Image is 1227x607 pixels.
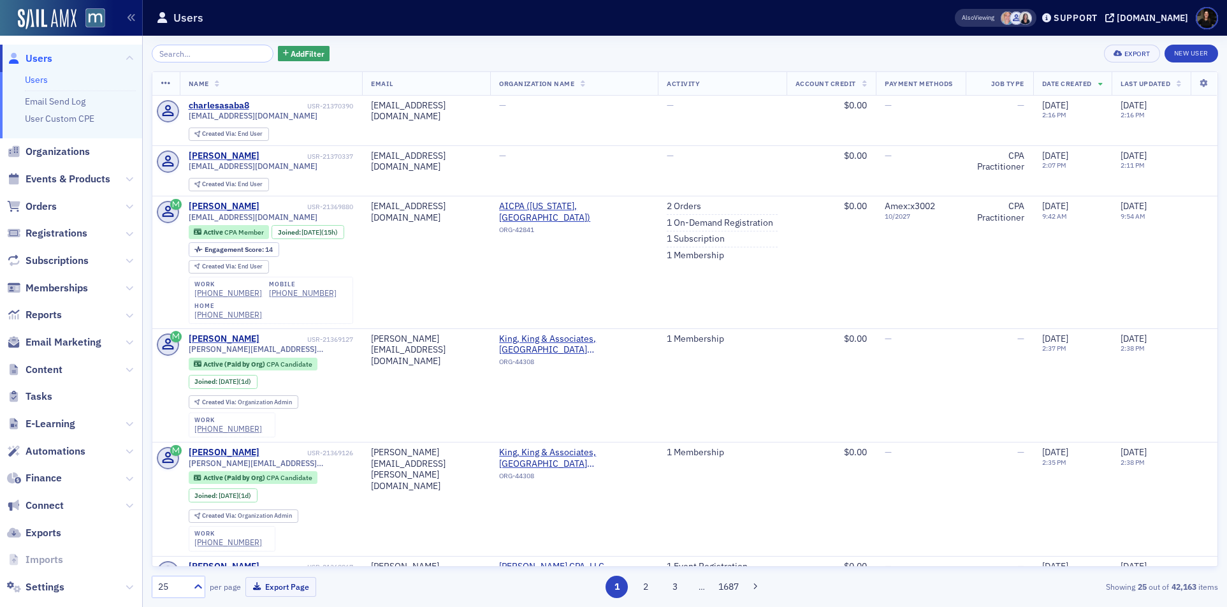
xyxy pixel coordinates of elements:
span: King, King & Associates, PA (Baltimore, MD) [499,447,649,469]
a: 1 Membership [667,250,724,261]
a: E-Learning [7,417,75,431]
a: Imports [7,553,63,567]
div: work [194,416,262,424]
a: Active (Paid by Org) CPA Candidate [194,360,312,368]
span: [PERSON_NAME][EMAIL_ADDRESS][PERSON_NAME][DOMAIN_NAME] [189,458,354,468]
span: 10 / 2027 [885,212,957,221]
span: Joined : [278,228,302,237]
span: [DATE] [1042,560,1068,572]
span: Job Type [991,79,1024,88]
div: USR-21370337 [261,152,353,161]
div: work [194,281,262,288]
span: Kelly Brown [1019,11,1032,25]
span: — [1017,99,1024,111]
div: (1d) [219,492,251,500]
span: — [1017,446,1024,458]
span: — [885,446,892,458]
button: 3 [664,576,686,598]
span: Joined : [194,492,219,500]
a: 1 On-Demand Registration [667,217,773,229]
a: 1 Subscription [667,233,725,245]
div: [PHONE_NUMBER] [194,310,262,319]
time: 9:42 AM [1042,212,1067,221]
a: Registrations [7,226,87,240]
strong: 42,163 [1169,581,1198,592]
a: [PHONE_NUMBER] [194,538,262,547]
a: [PERSON_NAME] CPA, LLC [499,561,615,573]
span: Dee Sullivan [1001,11,1014,25]
span: Organization Name [499,79,574,88]
div: ORG-44308 [499,472,649,485]
a: SailAMX [18,9,76,29]
time: 2:38 PM [1121,458,1145,467]
span: $0.00 [844,200,867,212]
a: 1 Membership [667,333,724,345]
div: Joined: 2025-10-13 00:00:00 [189,488,258,502]
div: charlesasaba8 [189,100,249,112]
span: Subscriptions [25,254,89,268]
a: Reports [7,308,62,322]
div: [EMAIL_ADDRESS][DOMAIN_NAME] [371,201,481,223]
span: [DATE] [1042,99,1068,111]
span: [DATE] [301,228,321,237]
div: [PERSON_NAME][EMAIL_ADDRESS][DOMAIN_NAME] [371,561,481,595]
span: … [693,581,711,592]
a: Connect [7,499,64,513]
span: Created Via : [202,511,238,520]
span: Email [371,79,393,88]
a: [PERSON_NAME] [189,333,259,345]
div: USR-21369126 [261,449,353,457]
time: 2:11 PM [1121,161,1145,170]
a: [PHONE_NUMBER] [194,288,262,298]
span: CPA Candidate [266,360,312,369]
span: Last Updated [1121,79,1170,88]
span: Joined : [194,377,219,386]
span: Created Via : [202,129,238,138]
span: [EMAIL_ADDRESS][DOMAIN_NAME] [189,212,317,222]
div: (15h) [301,228,338,237]
div: Joined: 2025-10-14 00:00:00 [272,225,344,239]
a: King, King & Associates, [GEOGRAPHIC_DATA] ([GEOGRAPHIC_DATA], [GEOGRAPHIC_DATA]) [499,447,649,469]
div: End User [202,181,263,188]
div: USR-21369880 [261,203,353,211]
div: 14 [205,246,273,253]
a: King, King & Associates, [GEOGRAPHIC_DATA] ([GEOGRAPHIC_DATA], [GEOGRAPHIC_DATA]) [499,333,649,356]
div: work [194,530,262,538]
span: [DATE] [1121,150,1147,161]
a: Settings [7,580,64,594]
a: New User [1165,45,1218,62]
a: [PHONE_NUMBER] [194,424,262,434]
span: King, King & Associates, PA (Baltimore, MD) [499,333,649,356]
a: Subscriptions [7,254,89,268]
button: 1687 [717,576,739,598]
span: $0.00 [844,99,867,111]
button: AddFilter [278,46,330,62]
button: 2 [635,576,657,598]
span: [DATE] [1121,560,1147,572]
div: Organization Admin [202,513,292,520]
div: End User [202,263,263,270]
span: [PERSON_NAME][EMAIL_ADDRESS][DOMAIN_NAME] [189,344,354,354]
span: $0.00 [844,150,867,161]
a: Content [7,363,62,377]
span: [EMAIL_ADDRESS][DOMAIN_NAME] [189,111,317,121]
span: Amex : x3002 [885,200,935,212]
div: Organization Admin [202,399,292,406]
span: Settings [25,580,64,594]
a: Tasks [7,390,52,404]
time: 9:54 AM [1121,212,1145,221]
span: Connect [25,499,64,513]
span: Finance [25,471,62,485]
span: — [885,99,892,111]
a: Automations [7,444,85,458]
div: [PERSON_NAME] [189,561,259,573]
div: Joined: 2025-10-13 00:00:00 [189,375,258,389]
a: Memberships [7,281,88,295]
div: Support [1054,12,1098,24]
span: Tasks [25,390,52,404]
div: ORG-42841 [499,226,649,238]
span: Add Filter [291,48,324,59]
div: CPA Practitioner [975,150,1024,173]
span: Automations [25,444,85,458]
